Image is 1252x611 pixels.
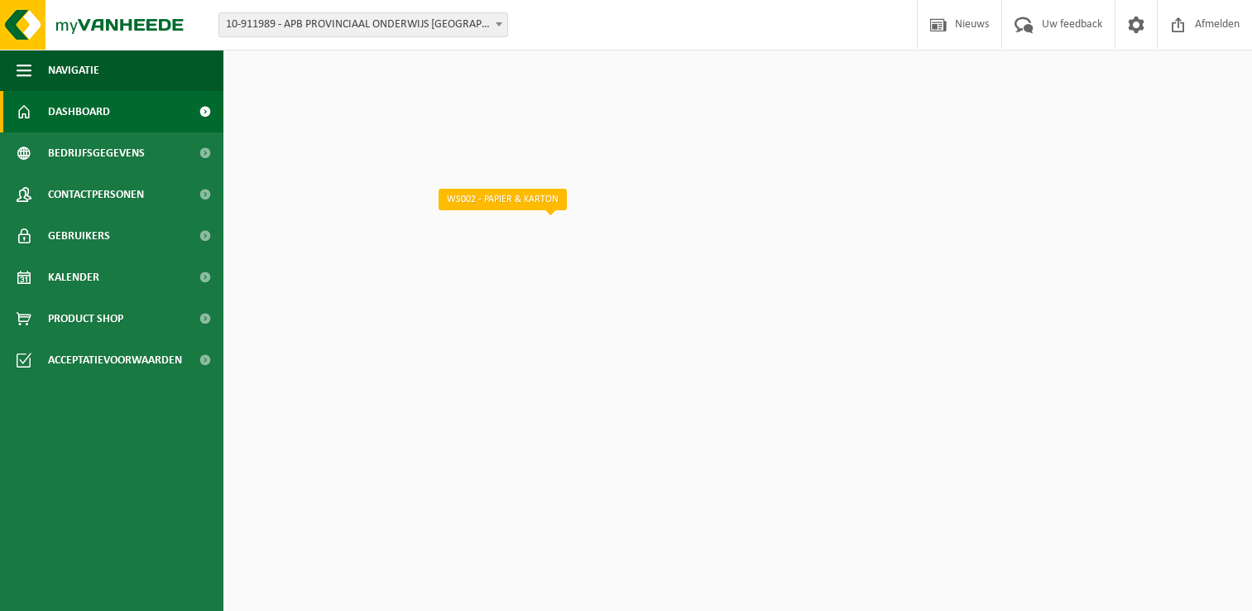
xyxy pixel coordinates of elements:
span: 10-911989 - APB PROVINCIAAL ONDERWIJS ANTWERPEN PROVINCIAAL INSTITUUT VOOR TECHNISCH ONDERWI - ST... [219,13,507,36]
span: Contactpersonen [48,174,144,215]
span: Navigatie [48,50,99,91]
span: Acceptatievoorwaarden [48,339,182,381]
span: Product Shop [48,298,123,339]
span: Bedrijfsgegevens [48,132,145,174]
span: Gebruikers [48,215,110,257]
span: 10-911989 - APB PROVINCIAAL ONDERWIJS ANTWERPEN PROVINCIAAL INSTITUUT VOOR TECHNISCH ONDERWI - ST... [218,12,508,37]
span: Dashboard [48,91,110,132]
span: Kalender [48,257,99,298]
